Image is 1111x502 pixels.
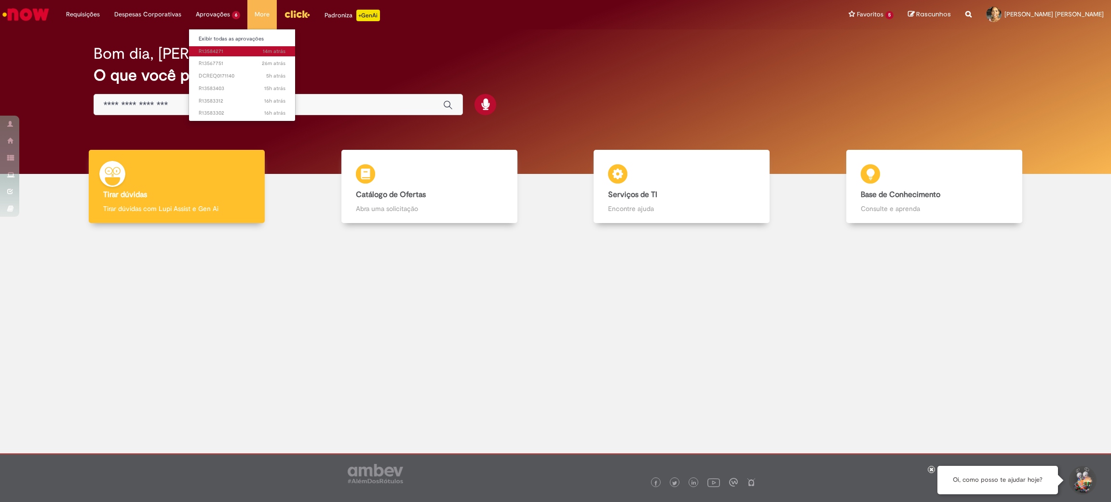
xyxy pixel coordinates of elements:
span: 6 [232,11,240,19]
time: 01/10/2025 03:55:06 [266,72,285,79]
span: Rascunhos [916,10,951,19]
span: Despesas Corporativas [114,10,181,19]
a: Aberto DCREQ0171140 : [189,71,295,81]
img: logo_footer_twitter.png [672,481,677,486]
span: Favoritos [857,10,883,19]
span: Requisições [66,10,100,19]
span: [PERSON_NAME] [PERSON_NAME] [1004,10,1104,18]
img: logo_footer_youtube.png [707,476,720,489]
p: Encontre ajuda [608,204,755,213]
ul: Aprovações [189,29,296,121]
a: Rascunhos [908,10,951,19]
span: 16h atrás [264,109,285,117]
img: click_logo_yellow_360x200.png [284,7,310,21]
div: Oi, como posso te ajudar hoje? [937,466,1058,494]
span: 5 [885,11,894,19]
b: Tirar dúvidas [103,190,147,199]
p: Consulte e aprenda [861,204,1008,213]
time: 01/10/2025 08:55:23 [263,48,285,55]
span: R13583403 [199,85,285,92]
img: logo_footer_facebook.png [653,481,658,486]
time: 30/09/2025 17:35:32 [264,109,285,117]
img: ServiceNow [1,5,51,24]
img: logo_footer_linkedin.png [691,480,696,486]
a: Aberto R13583403 : [189,83,295,94]
img: logo_footer_workplace.png [729,478,738,487]
a: Base de Conhecimento Consulte e aprenda [808,150,1061,224]
p: Abra uma solicitação [356,204,503,213]
time: 01/10/2025 08:43:19 [262,60,285,67]
h2: O que você procura hoje? [94,67,1017,84]
span: R13584271 [199,48,285,55]
span: 26m atrás [262,60,285,67]
span: More [255,10,270,19]
a: Serviços de TI Encontre ajuda [555,150,808,224]
span: DCREQ0171140 [199,72,285,80]
img: logo_footer_ambev_rotulo_gray.png [348,464,403,483]
button: Iniciar Conversa de Suporte [1068,466,1097,495]
span: 15h atrás [264,85,285,92]
a: Exibir todas as aprovações [189,34,295,44]
span: Aprovações [196,10,230,19]
span: 14m atrás [263,48,285,55]
b: Base de Conhecimento [861,190,940,199]
span: R13583312 [199,97,285,105]
span: R13583302 [199,109,285,117]
div: Padroniza [325,10,380,21]
p: Tirar dúvidas com Lupi Assist e Gen Ai [103,204,250,213]
a: Aberto R13583302 : [189,108,295,119]
span: R13567751 [199,60,285,67]
a: Aberto R13567751 : [189,58,295,69]
a: Tirar dúvidas Tirar dúvidas com Lupi Assist e Gen Ai [51,150,303,224]
a: Aberto R13584271 : [189,46,295,57]
span: 5h atrás [266,72,285,79]
p: +GenAi [356,10,380,21]
time: 30/09/2025 17:50:21 [264,85,285,92]
h2: Bom dia, [PERSON_NAME] [94,45,278,62]
span: 16h atrás [264,97,285,105]
time: 30/09/2025 17:36:54 [264,97,285,105]
a: Aberto R13583312 : [189,96,295,106]
b: Serviços de TI [608,190,657,199]
img: logo_footer_naosei.png [747,478,756,487]
a: Catálogo de Ofertas Abra uma solicitação [303,150,556,224]
b: Catálogo de Ofertas [356,190,426,199]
